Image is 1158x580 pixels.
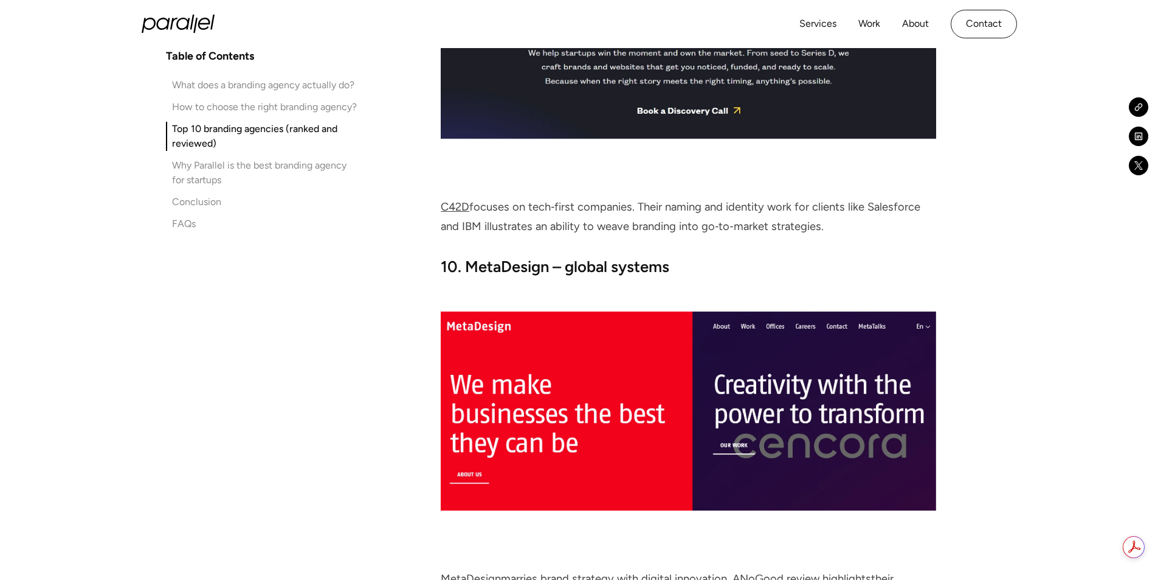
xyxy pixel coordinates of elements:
a: Services [799,15,836,33]
a: FAQs [166,217,358,231]
a: Work [858,15,880,33]
div: Conclusion [172,195,221,209]
a: Why Parallel is the best branding agency for startups [166,158,358,187]
strong: 10. MetaDesign – global systems [441,257,669,276]
a: What does a branding agency actually do? [166,78,358,93]
a: Conclusion [166,195,358,209]
a: C42D [441,200,469,214]
img: MetaDesign – global systems [441,312,936,511]
a: About [902,15,929,33]
h4: Table of Contents [166,49,254,63]
p: focuses on tech‑first companies. Their naming and identity work for clients like Salesforce and I... [441,197,936,236]
div: Top 10 branding agencies (ranked and reviewed) [172,122,358,151]
a: Top 10 branding agencies (ranked and reviewed) [166,122,358,151]
div: What does a branding agency actually do? [172,78,354,93]
a: home [142,15,215,33]
a: Contact [951,10,1017,38]
a: How to choose the right branding agency? [166,100,358,114]
div: Why Parallel is the best branding agency for startups [172,158,358,187]
div: FAQs [172,217,196,231]
div: How to choose the right branding agency? [172,100,357,114]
